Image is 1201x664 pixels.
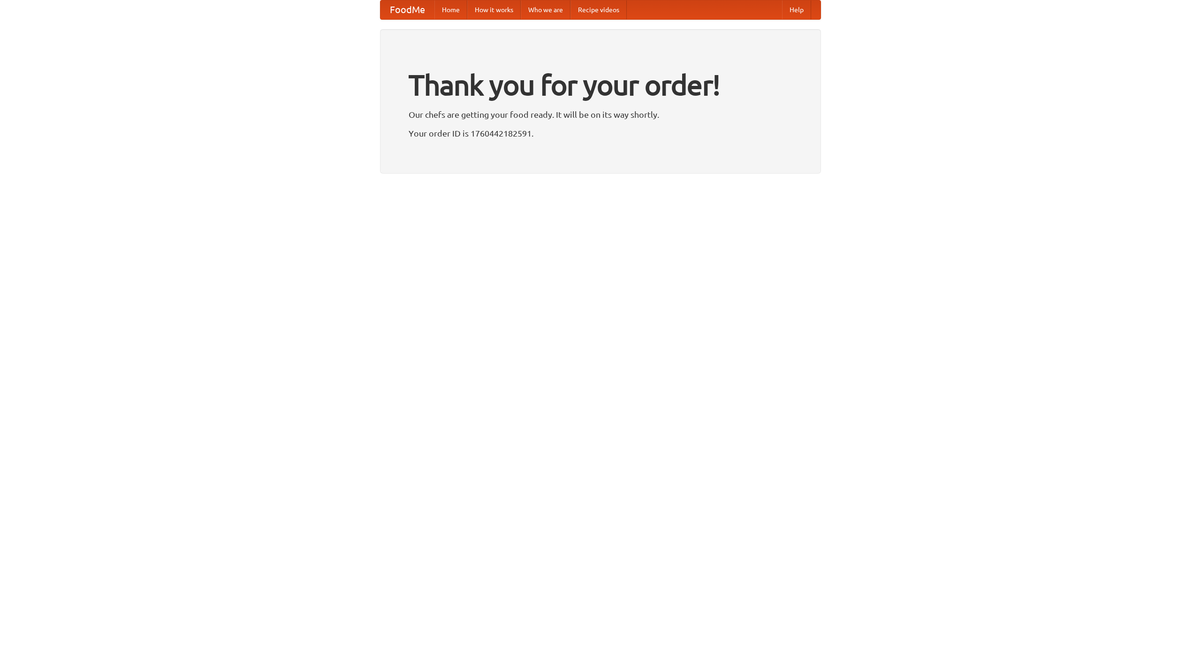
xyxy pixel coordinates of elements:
a: Who we are [521,0,570,19]
h1: Thank you for your order! [409,62,792,107]
a: How it works [467,0,521,19]
a: FoodMe [380,0,434,19]
p: Our chefs are getting your food ready. It will be on its way shortly. [409,107,792,122]
p: Your order ID is 1760442182591. [409,126,792,140]
a: Recipe videos [570,0,627,19]
a: Help [782,0,811,19]
a: Home [434,0,467,19]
